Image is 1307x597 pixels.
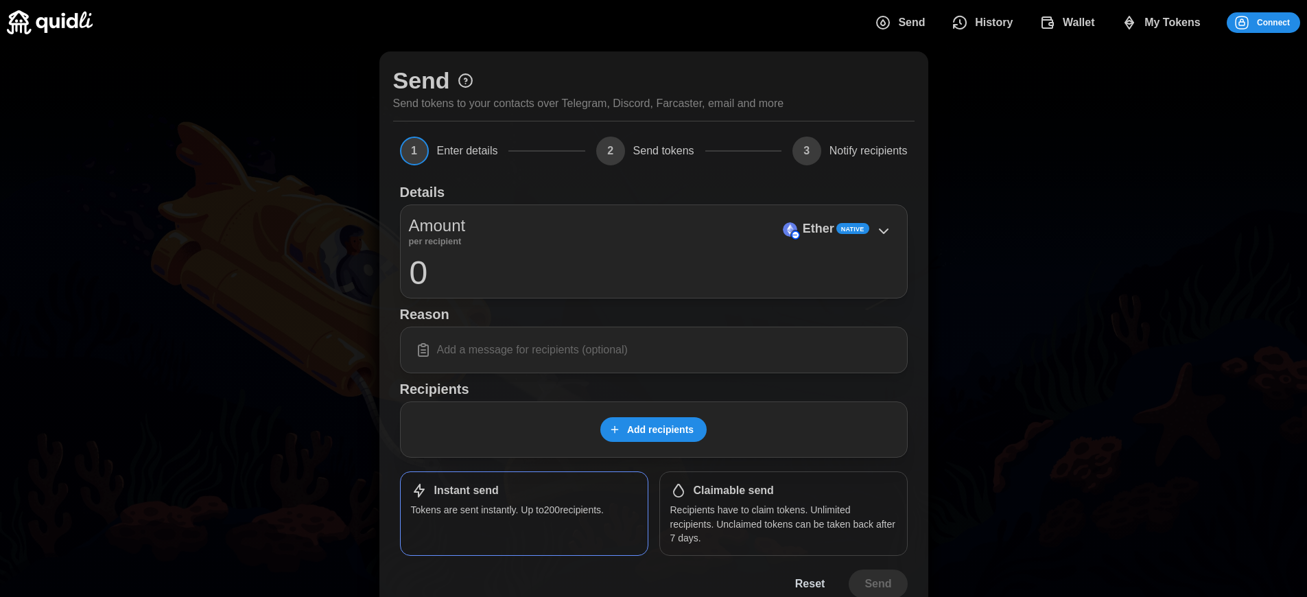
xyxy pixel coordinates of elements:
[409,238,466,245] p: per recipient
[596,137,694,165] button: 2Send tokens
[596,137,625,165] span: 2
[400,305,908,323] h1: Reason
[437,145,498,156] span: Enter details
[864,8,941,37] button: Send
[841,224,864,234] span: Native
[400,137,498,165] button: 1Enter details
[400,183,445,201] h1: Details
[411,503,637,517] p: Tokens are sent instantly. Up to 200 recipients.
[1257,13,1290,32] span: Connect
[600,417,707,442] button: Add recipients
[792,137,908,165] button: 3Notify recipients
[694,484,774,498] h1: Claimable send
[434,484,499,498] h1: Instant send
[400,137,429,165] span: 1
[1063,9,1095,36] span: Wallet
[975,9,1013,36] span: History
[898,9,925,36] span: Send
[1227,12,1300,33] button: Connect
[783,222,797,237] img: Ether (on Base)
[803,219,834,239] p: Ether
[829,145,908,156] span: Notify recipients
[1028,8,1110,37] button: Wallet
[393,65,450,95] h1: Send
[393,95,784,113] p: Send tokens to your contacts over Telegram, Discord, Farcaster, email and more
[400,380,908,398] h1: Recipients
[670,503,897,545] p: Recipients have to claim tokens. Unlimited recipients. Unclaimed tokens can be taken back after 7...
[1111,8,1216,37] button: My Tokens
[627,418,694,441] span: Add recipients
[1144,9,1201,36] span: My Tokens
[409,213,466,238] p: Amount
[633,145,694,156] span: Send tokens
[941,8,1029,37] button: History
[792,137,821,165] span: 3
[409,255,899,290] input: 0
[7,10,93,34] img: Quidli
[409,336,899,364] input: Add a message for recipients (optional)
